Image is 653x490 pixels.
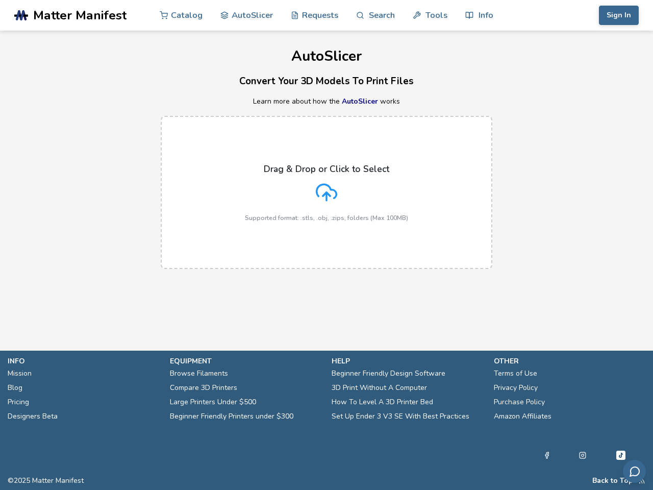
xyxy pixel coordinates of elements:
a: Mission [8,366,32,381]
a: RSS Feed [638,477,645,485]
button: Sign In [599,6,639,25]
button: Send feedback via email [623,460,646,483]
a: Privacy Policy [494,381,538,395]
a: Facebook [543,449,550,461]
a: Compare 3D Printers [170,381,237,395]
span: © 2025 Matter Manifest [8,477,84,485]
button: Back to Top [592,477,633,485]
a: Purchase Policy [494,395,545,409]
a: Terms of Use [494,366,537,381]
a: How To Level A 3D Printer Bed [332,395,433,409]
a: Beginner Friendly Printers under $300 [170,409,293,424]
p: help [332,356,484,366]
a: Set Up Ender 3 V3 SE With Best Practices [332,409,469,424]
p: Drag & Drop or Click to Select [264,164,389,174]
a: Designers Beta [8,409,58,424]
a: Browse Filaments [170,366,228,381]
a: Tiktok [615,449,627,461]
p: info [8,356,160,366]
p: other [494,356,646,366]
p: Supported format: .stls, .obj, .zips, folders (Max 100MB) [245,214,408,222]
p: equipment [170,356,322,366]
a: Amazon Affiliates [494,409,551,424]
a: Pricing [8,395,29,409]
span: Matter Manifest [33,8,127,22]
a: Large Printers Under $500 [170,395,256,409]
a: Beginner Friendly Design Software [332,366,445,381]
a: AutoSlicer [342,96,378,106]
a: Instagram [579,449,586,461]
a: 3D Print Without A Computer [332,381,427,395]
a: Blog [8,381,22,395]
